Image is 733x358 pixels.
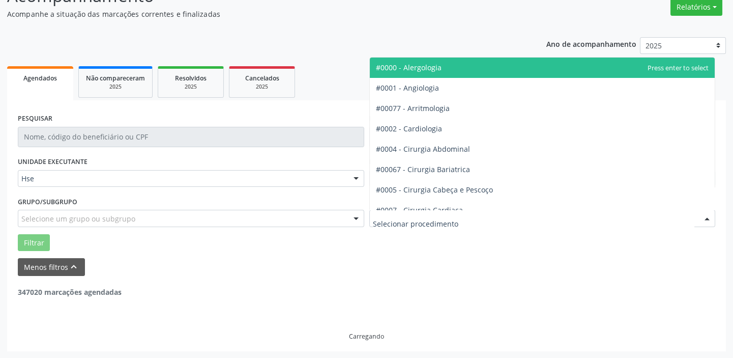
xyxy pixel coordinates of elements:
[546,37,636,50] p: Ano de acompanhamento
[376,164,470,174] span: #00067 - Cirurgia Bariatrica
[245,74,279,82] span: Cancelados
[18,234,50,252] button: Filtrar
[373,213,695,234] input: Selecionar procedimento
[18,194,77,210] label: Grupo/Subgrupo
[376,185,493,195] span: #0005 - Cirurgia Cabeça e Pescoço
[18,127,364,147] input: Nome, código do beneficiário ou CPF
[18,287,122,297] strong: 347020 marcações agendadas
[376,103,450,113] span: #00077 - Arritmologia
[376,83,439,93] span: #0001 - Angiologia
[7,9,510,19] p: Acompanhe a situação das marcações correntes e finalizadas
[18,111,52,127] label: PESQUISAR
[376,144,470,154] span: #0004 - Cirurgia Abdominal
[376,63,442,72] span: #0000 - Alergologia
[18,258,85,276] button: Menos filtroskeyboard_arrow_up
[165,83,216,91] div: 2025
[376,124,442,133] span: #0002 - Cardiologia
[376,205,463,215] span: #0007 - Cirurgia Cardiaca
[18,154,87,170] label: UNIDADE EXECUTANTE
[86,74,145,82] span: Não compareceram
[86,83,145,91] div: 2025
[21,213,135,224] span: Selecione um grupo ou subgrupo
[175,74,207,82] span: Resolvidos
[68,261,79,272] i: keyboard_arrow_up
[237,83,287,91] div: 2025
[23,74,57,82] span: Agendados
[349,332,384,341] div: Carregando
[21,174,343,184] span: Hse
